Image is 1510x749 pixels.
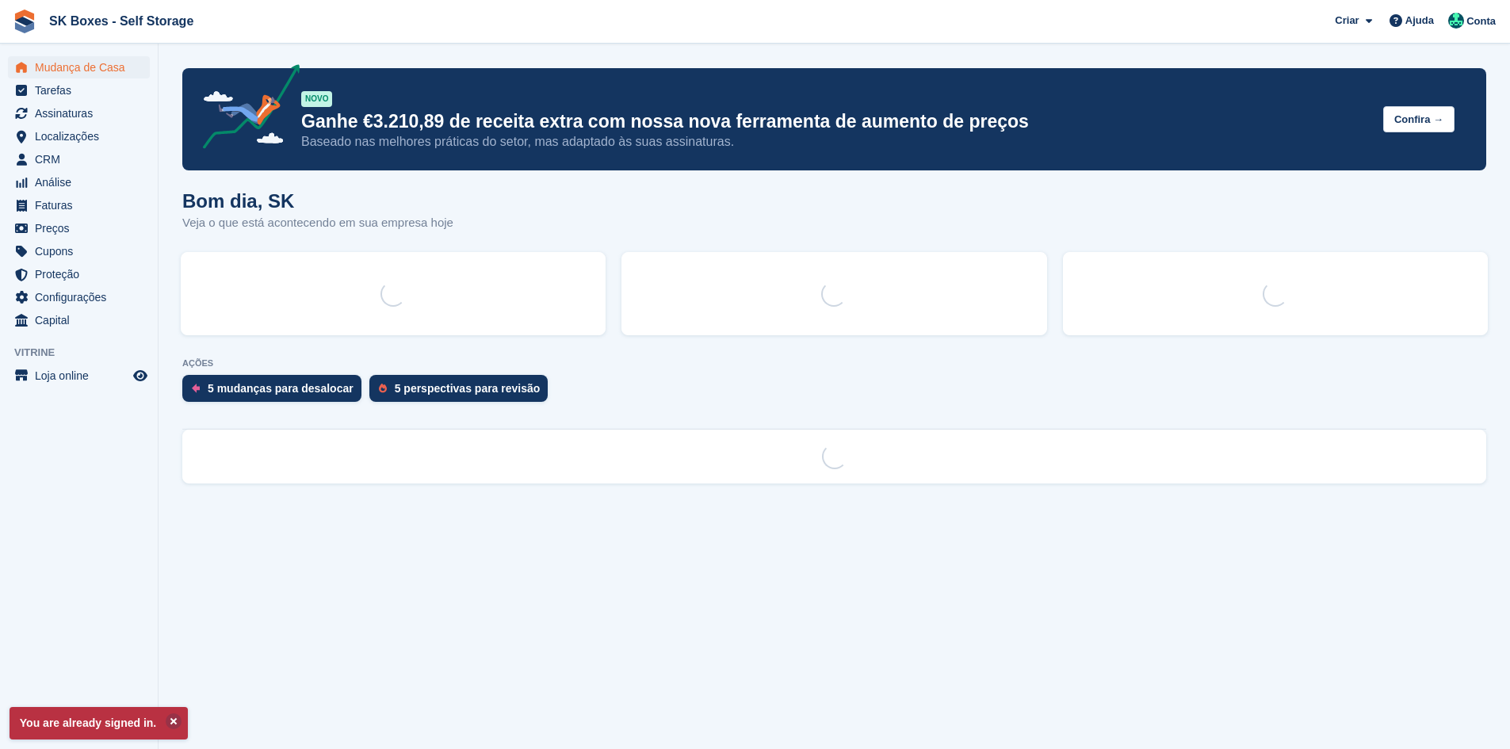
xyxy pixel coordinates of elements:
[8,79,150,101] a: menu
[35,240,130,262] span: Cupons
[182,190,453,212] h1: Bom dia, SK
[8,217,150,239] a: menu
[35,309,130,331] span: Capital
[35,286,130,308] span: Configurações
[8,125,150,147] a: menu
[8,194,150,216] a: menu
[8,56,150,78] a: menu
[379,384,387,393] img: prospect-51fa495bee0391a8d652442698ab0144808aea92771e9ea1ae160a38d050c398.svg
[14,345,158,361] span: Vitrine
[192,384,200,393] img: move_outs_to_deallocate_icon-f764333ba52eb49d3ac5e1228854f67142a1ed5810a6f6cc68b1a99e826820c5.svg
[8,263,150,285] a: menu
[301,133,1370,151] p: Baseado nas melhores práticas do setor, mas adaptado às suas assinaturas.
[301,91,332,107] div: NOVO
[35,102,130,124] span: Assinaturas
[8,148,150,170] a: menu
[395,382,541,395] div: 5 perspectivas para revisão
[8,171,150,193] a: menu
[182,358,1486,369] p: AÇÕES
[189,64,300,155] img: price-adjustments-announcement-icon-8257ccfd72463d97f412b2fc003d46551f7dbcb40ab6d574587a9cd5c0d94...
[1383,106,1455,132] button: Confira →
[35,56,130,78] span: Mudança de Casa
[35,365,130,387] span: Loja online
[1335,13,1359,29] span: Criar
[1448,13,1464,29] img: SK Boxes - Comercial
[35,263,130,285] span: Proteção
[369,375,556,410] a: 5 perspectivas para revisão
[182,214,453,232] p: Veja o que está acontecendo em sua empresa hoje
[35,125,130,147] span: Localizações
[1405,13,1434,29] span: Ajuda
[8,309,150,331] a: menu
[8,102,150,124] a: menu
[43,8,200,34] a: SK Boxes - Self Storage
[301,110,1370,133] p: Ganhe €3.210,89 de receita extra com nossa nova ferramenta de aumento de preços
[208,382,354,395] div: 5 mudanças para desalocar
[131,366,150,385] a: Loja de pré-visualização
[13,10,36,33] img: stora-icon-8386f47178a22dfd0bd8f6a31ec36ba5ce8667c1dd55bd0f319d3a0aa187defe.svg
[10,707,188,739] p: You are already signed in.
[1466,13,1496,29] span: Conta
[182,375,369,410] a: 5 mudanças para desalocar
[35,194,130,216] span: Faturas
[8,240,150,262] a: menu
[35,217,130,239] span: Preços
[8,286,150,308] a: menu
[35,171,130,193] span: Análise
[35,79,130,101] span: Tarefas
[8,365,150,387] a: menu
[35,148,130,170] span: CRM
